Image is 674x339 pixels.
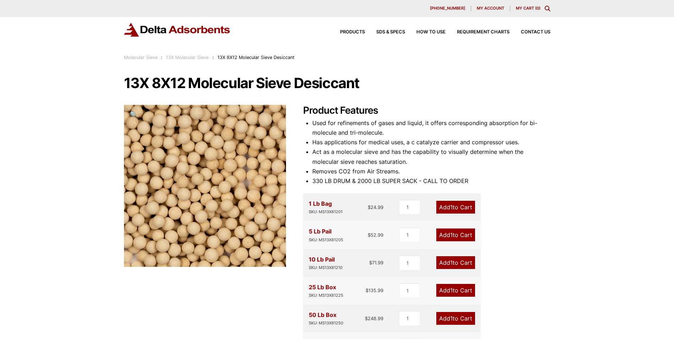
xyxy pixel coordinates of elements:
[312,176,550,186] li: 330 LB DRUM & 2000 LB SUPER SACK - CALL TO ORDER
[516,6,540,11] a: My Cart (0)
[124,105,144,124] a: View full-screen image gallery
[340,30,365,34] span: Products
[450,231,453,238] span: 1
[424,6,471,11] a: [PHONE_NUMBER]
[217,55,295,60] span: 13X 8X12 Molecular Sieve Desiccant
[436,312,475,325] a: Add1to Cart
[366,287,383,293] bdi: 135.99
[368,232,371,238] span: $
[124,76,550,91] h1: 13X 8X12 Molecular Sieve Desiccant
[430,6,465,10] span: [PHONE_NUMBER]
[436,228,475,241] a: Add1to Cart
[509,30,550,34] a: Contact Us
[471,6,510,11] a: My account
[450,315,453,322] span: 1
[312,167,550,176] li: Removes CO2 from Air Streams.
[521,30,550,34] span: Contact Us
[368,204,371,210] span: $
[329,30,365,34] a: Products
[124,23,231,37] img: Delta Adsorbents
[436,201,475,214] a: Add1to Cart
[450,259,453,266] span: 1
[368,204,383,210] bdi: 24.99
[309,227,343,243] div: 5 Lb Pail
[369,260,372,265] span: $
[436,284,475,297] a: Add1to Cart
[436,256,475,269] a: Add1to Cart
[212,55,214,60] span: :
[309,310,343,327] div: 50 Lb Box
[130,111,138,118] span: 🔍
[312,147,550,166] li: Act as a molecular sieve and has the capability to visually determine when the molecular sieve re...
[309,237,343,243] div: SKU: MS13X81205
[309,199,343,215] div: 1 Lb Bag
[405,30,446,34] a: How to Use
[124,55,157,60] a: Molecular Sieve
[309,209,343,215] div: SKU: MS13X81201
[369,260,383,265] bdi: 71.99
[312,138,550,147] li: Has applications for medical uses, a c catalyze carrier and compressor uses.
[366,287,368,293] span: $
[477,6,504,10] span: My account
[161,55,162,60] span: :
[450,204,453,211] span: 1
[365,316,383,321] bdi: 248.99
[309,292,343,299] div: SKU: MS13X81225
[365,30,405,34] a: SDS & SPECS
[309,320,343,327] div: SKU: MS13X81250
[309,255,343,271] div: 10 Lb Pail
[312,118,550,138] li: Used for refinements of gases and liquid, it offers corresponding absorption for bi-molecule and ...
[457,30,509,34] span: Requirement Charts
[536,6,539,11] span: 0
[545,6,550,11] div: Toggle Modal Content
[365,316,368,321] span: $
[303,105,550,117] h2: Product Features
[416,30,446,34] span: How to Use
[368,232,383,238] bdi: 52.99
[450,287,453,294] span: 1
[376,30,405,34] span: SDS & SPECS
[446,30,509,34] a: Requirement Charts
[309,264,343,271] div: SKU: MS13X81210
[166,55,209,60] a: 13X Molecular Sieve
[309,282,343,299] div: 25 Lb Box
[124,105,302,282] img: 13X 8X12 Molecular Sieve Desiccant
